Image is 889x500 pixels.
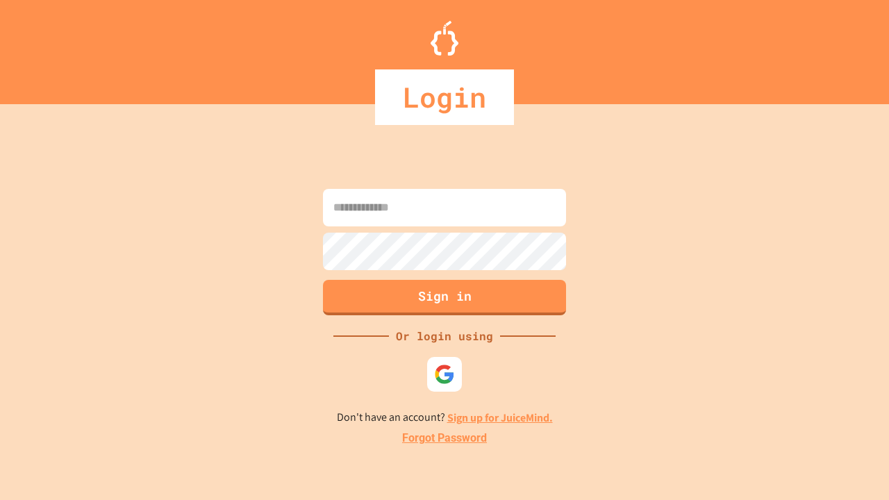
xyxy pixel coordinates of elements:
[431,21,458,56] img: Logo.svg
[375,69,514,125] div: Login
[337,409,553,426] p: Don't have an account?
[389,328,500,344] div: Or login using
[447,410,553,425] a: Sign up for JuiceMind.
[323,280,566,315] button: Sign in
[402,430,487,447] a: Forgot Password
[434,364,455,385] img: google-icon.svg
